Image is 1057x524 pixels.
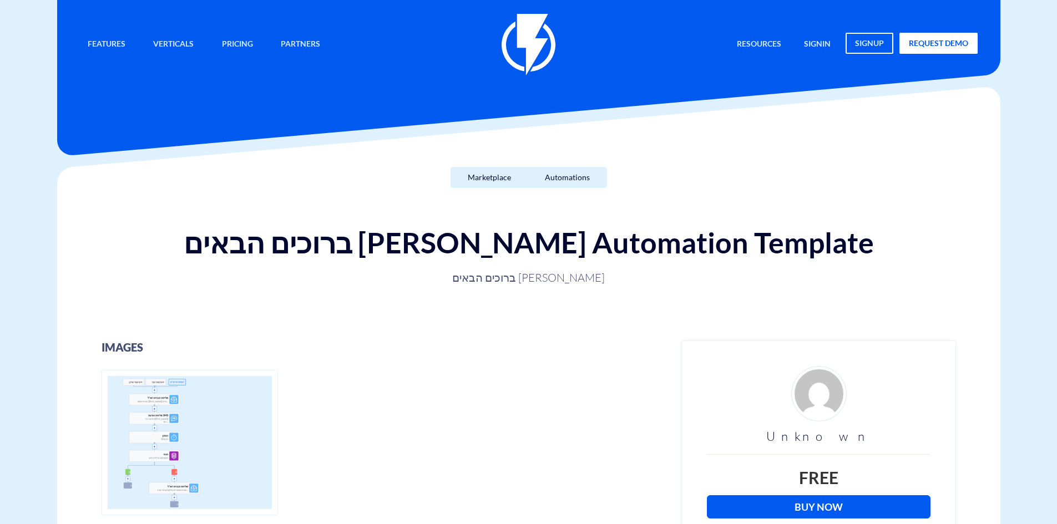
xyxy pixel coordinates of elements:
[707,430,930,443] h3: Unknown
[707,466,930,490] div: Free
[899,33,978,54] a: request demo
[846,33,893,54] a: signup
[707,495,930,518] a: Buy Now
[451,167,528,188] a: Marketplace
[528,167,607,188] a: Automations
[791,366,847,421] img: d4fe36f24926ae2e6254bfc5557d6d03
[214,33,261,57] a: Pricing
[79,33,134,57] a: Features
[729,33,790,57] a: Resources
[160,270,897,286] p: ברוכים הבאים [PERSON_NAME]
[145,33,202,57] a: Verticals
[272,33,328,57] a: Partners
[796,33,839,57] a: signin
[102,341,666,353] h3: images
[68,227,989,258] h1: ברוכים הבאים [PERSON_NAME] Automation Template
